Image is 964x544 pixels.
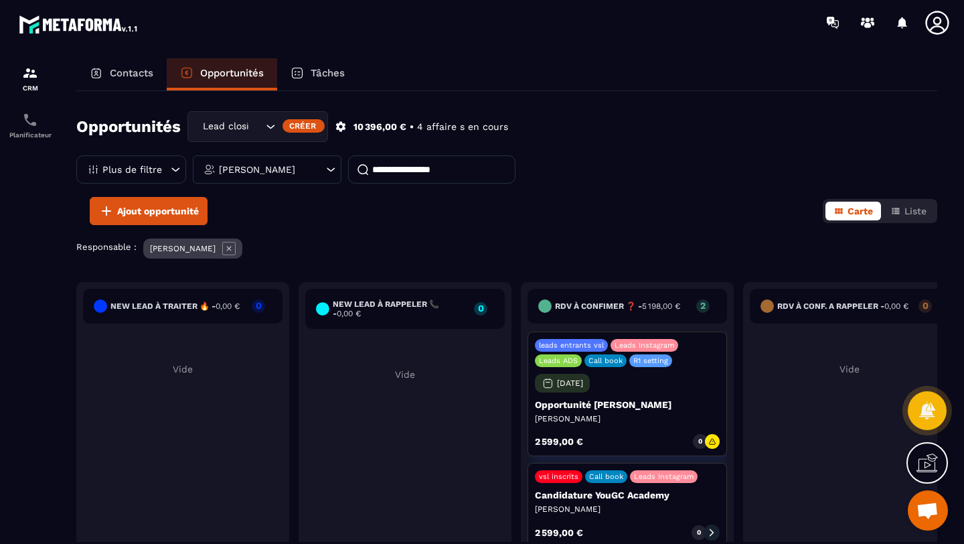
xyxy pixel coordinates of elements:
p: R1 setting [633,356,668,365]
p: Opportunités [200,67,264,79]
p: [PERSON_NAME] [535,413,720,424]
p: 10 396,00 € [353,121,406,133]
p: Opportunité [PERSON_NAME] [535,399,720,410]
img: logo [19,12,139,36]
a: schedulerschedulerPlanificateur [3,102,57,149]
div: Search for option [187,111,328,142]
p: CRM [3,84,57,92]
p: 0 [697,528,701,537]
p: Call book [589,472,623,481]
p: 2 [696,301,710,310]
h6: New lead à traiter 🔥 - [110,301,240,311]
h6: RDV à conf. A RAPPELER - [777,301,908,311]
p: Contacts [110,67,153,79]
button: Liste [882,202,935,220]
input: Search for option [249,119,262,134]
p: 0 [918,301,932,310]
p: vsl inscrits [539,472,578,481]
p: Call book [588,356,623,365]
p: [PERSON_NAME] [535,504,720,515]
p: Leads ADS [539,356,578,365]
p: leads entrants vsl [539,341,604,350]
p: • [410,121,414,133]
span: 0,00 € [884,301,908,311]
p: Vide [83,364,283,375]
p: [PERSON_NAME] [150,244,216,253]
button: Ajout opportunité [90,197,208,225]
a: formationformationCRM [3,55,57,102]
span: Ajout opportunité [117,204,199,218]
button: Carte [825,202,881,220]
p: Vide [750,364,949,375]
p: Candidature YouGC Academy [535,490,720,500]
span: 0,00 € [216,301,240,311]
h6: RDV à confimer ❓ - [555,301,680,311]
a: Opportunités [167,58,277,90]
img: scheduler [22,112,38,128]
p: 0 [252,301,265,310]
div: Créer [283,119,325,133]
a: Tâches [277,58,358,90]
span: 5 198,00 € [642,301,680,311]
p: Vide [305,369,505,380]
p: Plus de filtre [102,165,162,174]
p: 0 [698,437,702,446]
span: Lead closing [199,119,249,134]
p: Leads Instagram [615,341,674,350]
p: Planificateur [3,131,57,139]
p: [PERSON_NAME] [219,165,295,174]
p: 2 599,00 € [535,437,583,446]
span: 0,00 € [337,309,361,318]
h6: New lead à RAPPELER 📞 - [333,299,467,318]
p: Tâches [311,67,345,79]
p: 0 [474,303,487,313]
a: Ouvrir le chat [908,490,948,531]
p: Responsable : [76,242,137,252]
span: Carte [848,206,873,216]
a: Contacts [76,58,167,90]
p: 2 599,00 € [535,528,583,537]
img: formation [22,65,38,81]
h2: Opportunités [76,113,181,140]
p: 4 affaire s en cours [417,121,508,133]
span: Liste [904,206,927,216]
p: Leads Instagram [634,472,694,481]
p: [DATE] [557,379,583,388]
